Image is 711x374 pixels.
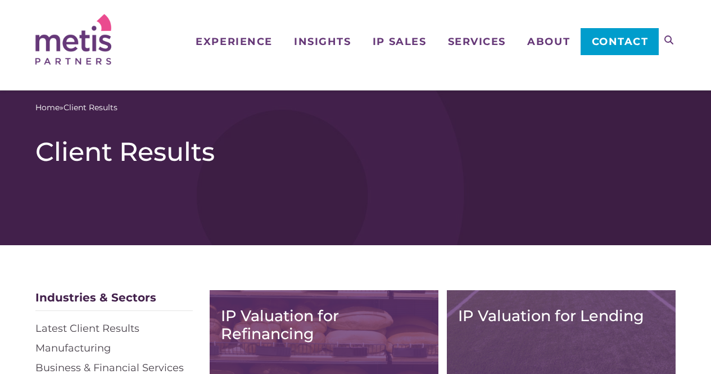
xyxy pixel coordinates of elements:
div: Industries & Sectors [35,290,193,311]
a: Home [35,102,60,114]
a: Manufacturing [35,342,111,354]
span: Experience [196,37,272,47]
h3: IP Valuation for Refinancing [221,307,427,343]
span: IP Sales [373,37,426,47]
img: Metis Partners [35,14,111,65]
span: » [35,102,117,114]
h1: Client Results [35,136,676,168]
a: Business & Financial Services [35,362,184,374]
a: Latest Client Results [35,322,139,335]
span: Insights [294,37,351,47]
span: Services [448,37,506,47]
span: Client Results [64,102,117,114]
span: About [527,37,570,47]
a: Contact [581,28,659,55]
span: Contact [592,37,649,47]
h3: IP Valuation for Lending [458,307,664,325]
